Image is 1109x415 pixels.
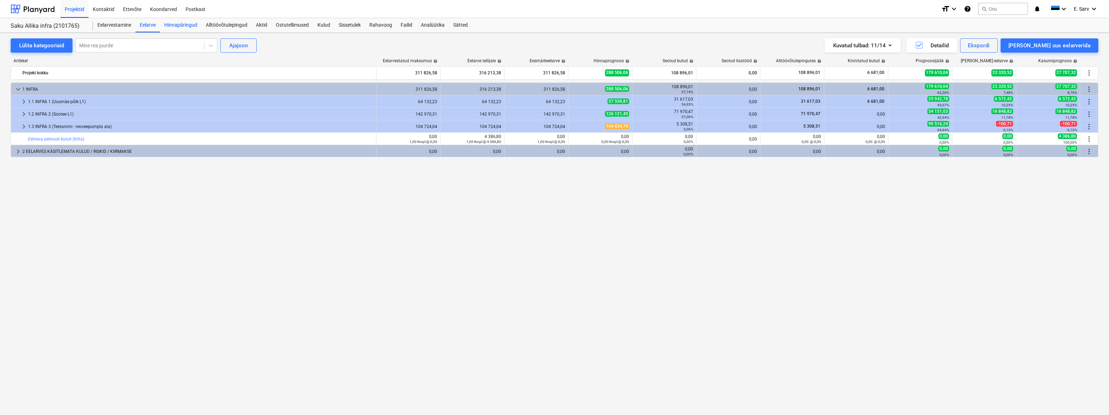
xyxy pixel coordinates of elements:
a: Analüütika [417,18,449,32]
a: Failid [396,18,417,32]
div: 71 970,47 [635,109,693,119]
small: 1,00 Kmpl @ 0,00 [409,140,437,144]
div: 0,00 [571,134,629,144]
div: 1.3 INFRA 3 (Teetammi - reoveepumpla ala) [28,121,373,132]
span: 6 572,42 [1058,96,1077,102]
div: Hinnaprognoos [594,58,629,63]
a: Sissetulek [334,18,365,32]
small: -0,10% [1066,128,1077,132]
a: Hinnapäringud [160,18,202,32]
div: Artikkel [11,58,377,63]
a: Eelarve [135,18,160,32]
button: Kuvatud tulbad:11/14 [825,38,901,53]
div: 142 970,31 [379,112,437,117]
div: Eesmärkeelarve [530,58,566,63]
span: 104 824,75 [605,123,629,129]
div: 64 132,23 [379,99,437,104]
div: 31 617,03 [635,97,693,107]
span: 27 707,32 [1055,84,1077,89]
span: 108 896,01 [798,86,821,91]
span: 27 707,32 [1055,69,1077,76]
div: 0,00 [507,134,565,144]
span: 4 386,80 [1058,133,1077,139]
div: Eelarvestamine [93,18,135,32]
div: Projekt kokku [22,67,373,79]
div: Rahavoog [365,18,396,32]
a: Aktid [252,18,272,32]
div: 1.1 INFRA 1 (Uusmäe põik L1) [28,96,373,107]
div: Seotud lisatööd [722,58,757,63]
a: Sätted [449,18,472,32]
i: keyboard_arrow_down [1060,5,1068,13]
div: 311 826,58 [379,67,437,79]
a: Eelneva perioodi kulud (Infra) [28,137,84,142]
button: Detailid [906,38,957,53]
span: search [981,6,987,12]
span: keyboard_arrow_right [20,97,28,106]
span: 288 506,06 [605,69,629,76]
span: 54 151,03 [927,108,949,114]
small: 7,48% [1003,91,1013,95]
i: keyboard_arrow_down [950,5,958,13]
small: 0,00 Kmpl @ 0,00 [601,140,629,144]
div: Eelarvestatud maksumus [383,58,438,63]
div: 311 826,58 [379,87,437,92]
small: 5,06% [684,127,693,131]
div: Chat Widget [1073,381,1109,415]
span: keyboard_arrow_right [20,110,28,118]
div: 0,00 [827,112,885,117]
div: 0,00 [763,149,821,154]
div: 0,00 [635,147,693,156]
div: Detailid [915,41,949,50]
div: [PERSON_NAME]-eelarve [961,58,1013,63]
div: 0,00 [699,87,757,92]
span: help [688,59,693,63]
span: help [560,59,566,63]
div: Kinnitatud kulud [848,58,885,63]
span: 0,00 [1002,146,1013,151]
div: 311 826,58 [507,67,565,79]
span: Rohkem tegevusi [1085,147,1093,156]
div: 0,00 [635,134,693,144]
div: 104 724,04 [443,124,501,129]
div: 5 308,51 [635,122,693,132]
a: Kulud [313,18,334,32]
a: Alltöövõtulepingud [202,18,252,32]
span: 179 610,04 [925,84,949,89]
small: 0,00 @ 0,00 [866,140,885,144]
div: 1 INFRA [22,84,373,95]
small: 37,74% [681,90,693,94]
span: 6 572,42 [994,96,1013,102]
span: 0,00 [938,146,949,151]
div: [PERSON_NAME] uus eelarverida [1008,41,1091,50]
div: Eelarve tellijale [467,58,502,63]
div: Lülita kategooriaid [19,41,64,50]
div: Ostutellimused [272,18,313,32]
div: 108 896,01 [635,67,693,79]
span: 25 942,78 [927,96,949,102]
div: Ajajoon [229,41,248,50]
div: Saku Allika infra (2101765) [11,22,85,30]
small: 1,00 Kmpl @ 4 386,80 [466,140,501,144]
i: notifications [1034,5,1041,13]
small: 0,00% [1003,153,1013,157]
span: Rohkem tegevusi [1085,110,1093,118]
div: 0,00 [827,149,885,154]
span: Rohkem tegevusi [1085,135,1093,143]
small: 57,06% [681,115,693,119]
div: 108 896,01 [635,84,693,94]
span: 71 970,47 [800,111,821,116]
span: 0,00 [938,133,949,139]
span: Rohkem tegevusi [1085,69,1093,77]
div: 0,00 [699,137,757,142]
small: 11,78% [1001,116,1013,119]
div: 0,00 [443,149,501,154]
small: 100,00% [1063,140,1077,144]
